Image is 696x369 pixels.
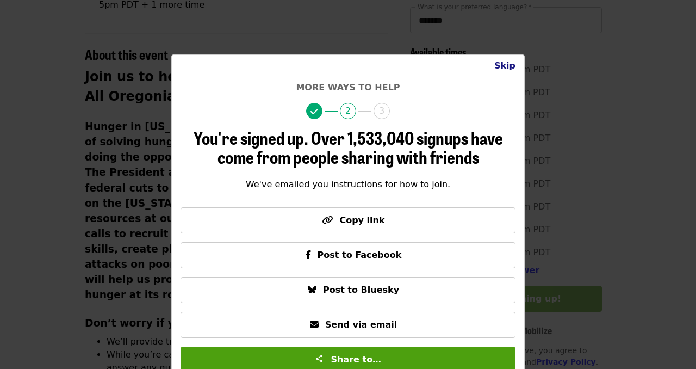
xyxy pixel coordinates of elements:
[181,312,515,338] button: Send via email
[331,354,381,365] span: Share to…
[306,250,311,260] i: facebook-f icon
[374,103,390,119] span: 3
[181,277,515,303] button: Post to Bluesky
[318,250,402,260] span: Post to Facebook
[339,215,384,225] span: Copy link
[323,285,399,295] span: Post to Bluesky
[246,179,450,189] span: We've emailed you instructions for how to join.
[194,125,308,150] span: You're signed up.
[310,319,319,330] i: envelope icon
[322,215,333,225] i: link icon
[296,82,400,93] span: More ways to help
[315,354,324,363] img: Share
[181,207,515,233] button: Copy link
[486,55,524,77] button: Close
[340,103,356,119] span: 2
[181,242,515,268] button: Post to Facebook
[310,107,318,117] i: check icon
[325,319,397,330] span: Send via email
[308,285,316,295] i: bluesky icon
[217,125,503,169] span: Over 1,533,040 signups have come from people sharing with friends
